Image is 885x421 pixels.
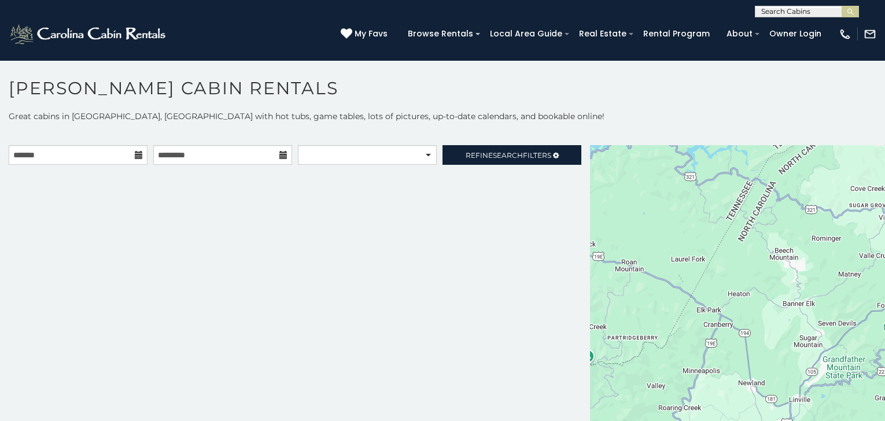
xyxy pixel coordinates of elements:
span: My Favs [355,28,388,40]
a: Browse Rentals [402,25,479,43]
img: phone-regular-white.png [839,28,851,40]
img: White-1-2.png [9,23,169,46]
a: My Favs [341,28,390,40]
span: Search [493,151,523,160]
a: About [721,25,758,43]
a: Owner Login [764,25,827,43]
a: Local Area Guide [484,25,568,43]
a: Rental Program [637,25,716,43]
img: mail-regular-white.png [864,28,876,40]
a: RefineSearchFilters [443,145,581,165]
span: Refine Filters [466,151,551,160]
a: Real Estate [573,25,632,43]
